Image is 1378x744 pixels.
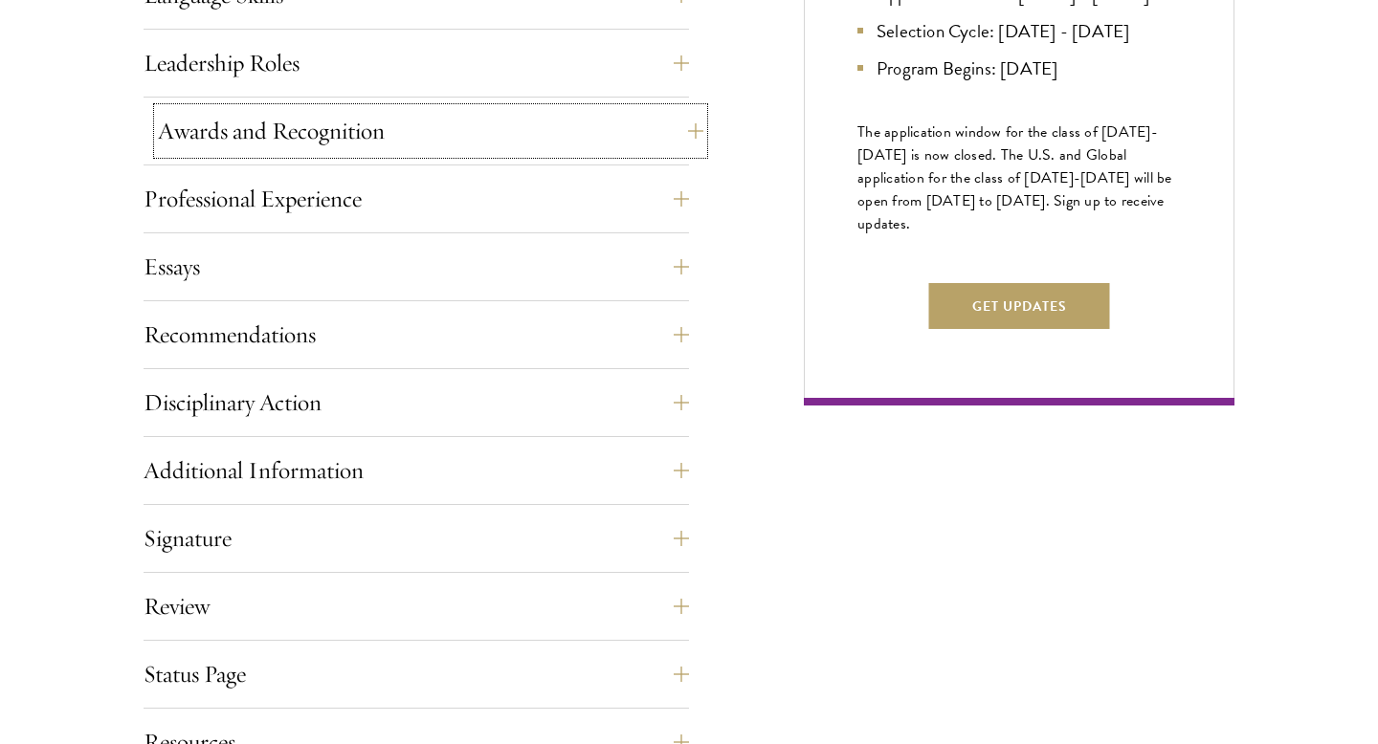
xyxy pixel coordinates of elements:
button: Status Page [144,651,689,697]
button: Essays [144,244,689,290]
li: Program Begins: [DATE] [857,55,1181,82]
button: Get Updates [929,283,1110,329]
button: Recommendations [144,312,689,358]
span: The application window for the class of [DATE]-[DATE] is now closed. The U.S. and Global applicat... [857,120,1172,235]
button: Review [144,583,689,629]
button: Additional Information [144,448,689,493]
button: Awards and Recognition [158,108,703,154]
button: Leadership Roles [144,40,689,86]
li: Selection Cycle: [DATE] - [DATE] [857,17,1181,45]
button: Signature [144,515,689,561]
button: Professional Experience [144,176,689,222]
button: Disciplinary Action [144,380,689,426]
